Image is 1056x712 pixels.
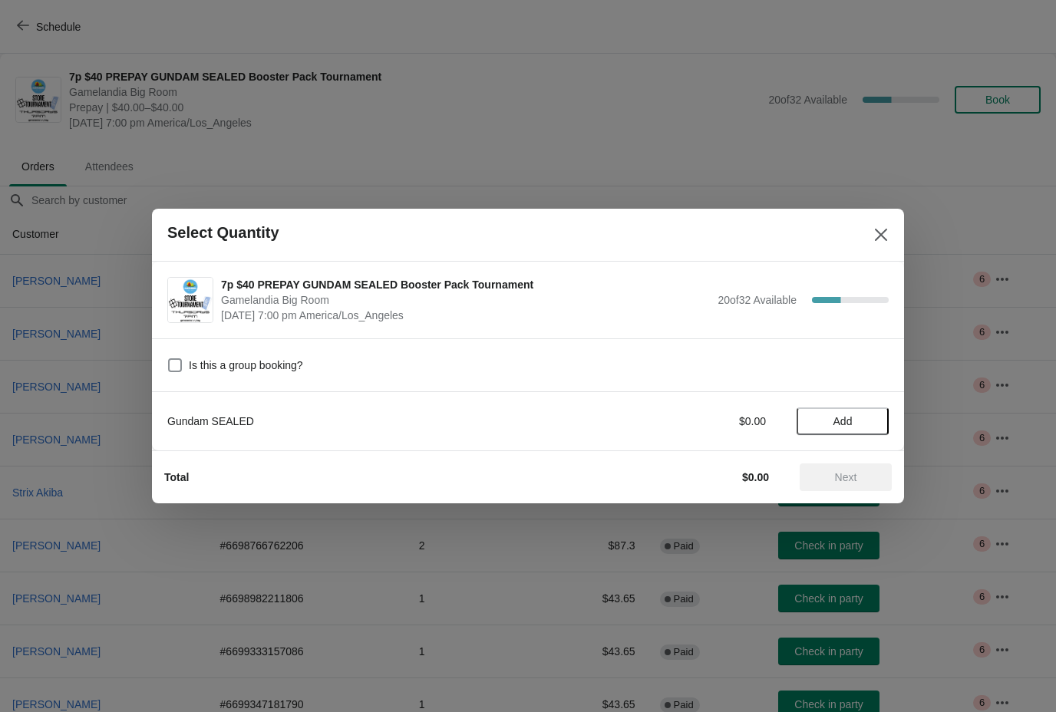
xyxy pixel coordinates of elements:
button: Add [797,407,889,435]
span: Is this a group booking? [189,358,303,373]
span: 7p $40 PREPAY GUNDAM SEALED Booster Pack Tournament [221,277,710,292]
button: Close [867,221,895,249]
div: Gundam SEALED [167,414,593,429]
span: Gamelandia Big Room [221,292,710,308]
h2: Select Quantity [167,224,279,242]
span: 20 of 32 Available [718,294,797,306]
span: [DATE] 7:00 pm America/Los_Angeles [221,308,710,323]
strong: Total [164,471,189,483]
div: $0.00 [624,414,766,429]
strong: $0.00 [742,471,769,483]
span: Add [833,415,853,427]
img: 7p $40 PREPAY GUNDAM SEALED Booster Pack Tournament | Gamelandia Big Room | September 18 | 7:00 p... [168,278,213,322]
